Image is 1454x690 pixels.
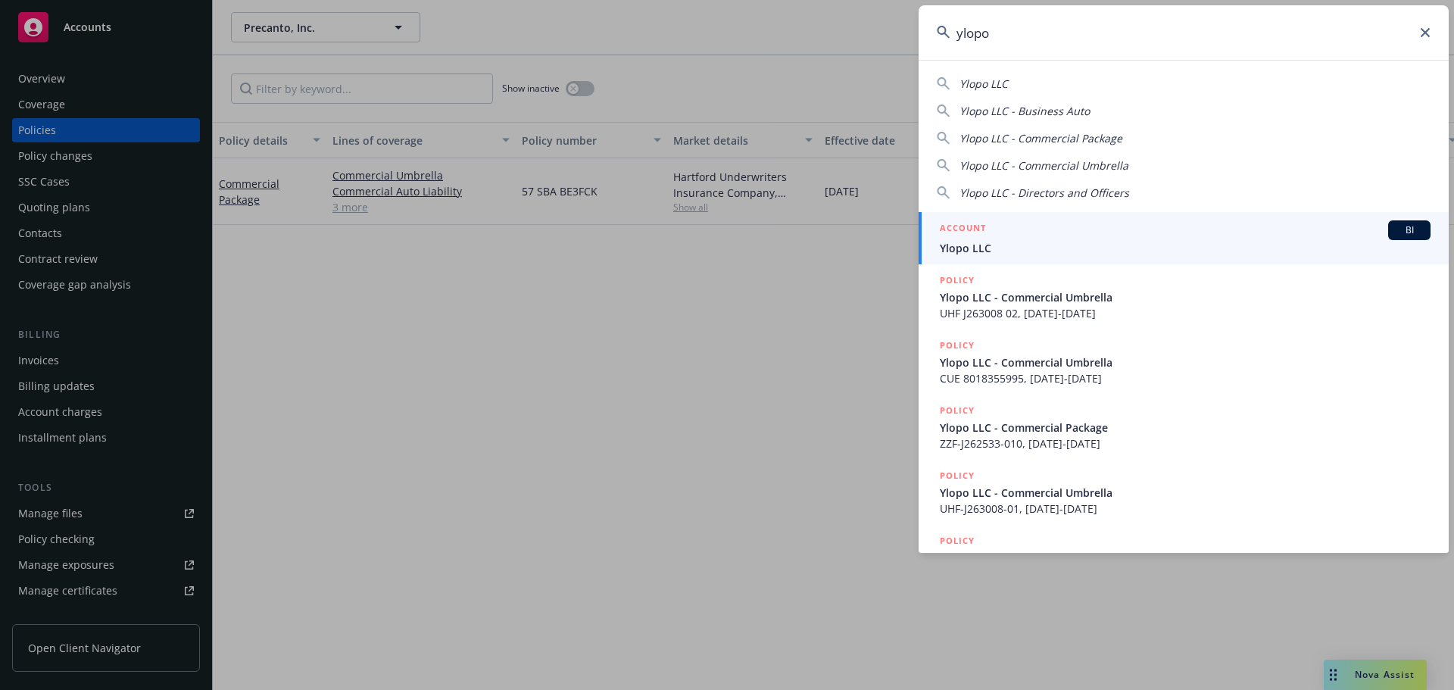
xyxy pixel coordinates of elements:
[959,104,1090,118] span: Ylopo LLC - Business Auto
[959,131,1122,145] span: Ylopo LLC - Commercial Package
[919,264,1449,329] a: POLICYYlopo LLC - Commercial UmbrellaUHF J263008 02, [DATE]-[DATE]
[940,533,975,548] h5: POLICY
[940,220,986,239] h5: ACCOUNT
[940,338,975,353] h5: POLICY
[1394,223,1424,237] span: BI
[940,485,1431,501] span: Ylopo LLC - Commercial Umbrella
[940,403,975,418] h5: POLICY
[940,420,1431,436] span: Ylopo LLC - Commercial Package
[940,289,1431,305] span: Ylopo LLC - Commercial Umbrella
[919,329,1449,395] a: POLICYYlopo LLC - Commercial UmbrellaCUE 8018355995, [DATE]-[DATE]
[919,5,1449,60] input: Search...
[919,525,1449,590] a: POLICYYlopo LLC - Workers' Compensation
[940,273,975,288] h5: POLICY
[940,550,1431,566] span: Ylopo LLC - Workers' Compensation
[919,212,1449,264] a: ACCOUNTBIYlopo LLC
[940,370,1431,386] span: CUE 8018355995, [DATE]-[DATE]
[940,354,1431,370] span: Ylopo LLC - Commercial Umbrella
[959,158,1128,173] span: Ylopo LLC - Commercial Umbrella
[959,186,1129,200] span: Ylopo LLC - Directors and Officers
[940,468,975,483] h5: POLICY
[940,501,1431,517] span: UHF-J263008-01, [DATE]-[DATE]
[919,395,1449,460] a: POLICYYlopo LLC - Commercial PackageZZF-J262533-010, [DATE]-[DATE]
[940,305,1431,321] span: UHF J263008 02, [DATE]-[DATE]
[940,240,1431,256] span: Ylopo LLC
[959,76,1008,91] span: Ylopo LLC
[919,460,1449,525] a: POLICYYlopo LLC - Commercial UmbrellaUHF-J263008-01, [DATE]-[DATE]
[940,436,1431,451] span: ZZF-J262533-010, [DATE]-[DATE]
